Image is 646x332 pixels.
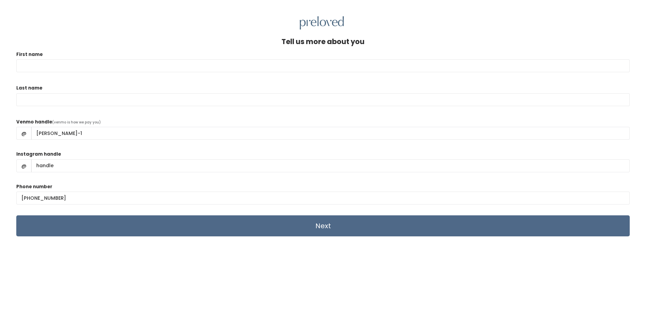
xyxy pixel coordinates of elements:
label: Instagram handle [16,151,61,158]
label: Venmo handle [16,119,52,125]
h4: Tell us more about you [281,38,365,45]
label: Last name [16,85,42,92]
input: Next [16,215,630,236]
span: @ [16,127,32,140]
input: handle [31,159,630,172]
label: Phone number [16,183,52,190]
img: preloved logo [300,16,344,30]
input: handle [31,127,630,140]
input: (___) ___-____ [16,192,630,204]
span: (venmo is how we pay you) [52,120,101,125]
span: @ [16,159,32,172]
label: First name [16,51,43,58]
